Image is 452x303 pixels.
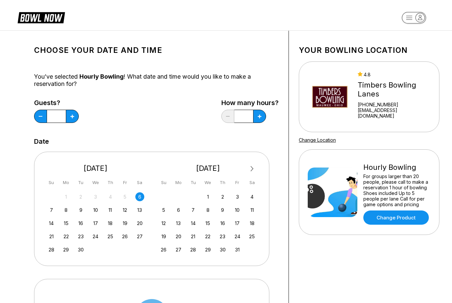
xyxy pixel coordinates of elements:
[233,192,242,201] div: Choose Friday, October 3rd, 2025
[135,219,144,228] div: Choose Saturday, September 20th, 2025
[189,206,198,214] div: Choose Tuesday, October 7th, 2025
[174,232,183,241] div: Choose Monday, October 20th, 2025
[157,164,259,173] div: [DATE]
[189,232,198,241] div: Choose Tuesday, October 21st, 2025
[218,245,227,254] div: Choose Thursday, October 30th, 2025
[159,232,168,241] div: Choose Sunday, October 19th, 2025
[299,137,336,143] a: Change Location
[358,81,430,98] div: Timbers Bowling Lanes
[248,178,256,187] div: Sa
[91,192,100,201] div: Not available Wednesday, September 3rd, 2025
[120,206,129,214] div: Choose Friday, September 12th, 2025
[76,206,85,214] div: Choose Tuesday, September 9th, 2025
[76,232,85,241] div: Choose Tuesday, September 23rd, 2025
[189,219,198,228] div: Choose Tuesday, October 14th, 2025
[203,206,212,214] div: Choose Wednesday, October 8th, 2025
[174,178,183,187] div: Mo
[203,178,212,187] div: We
[47,245,56,254] div: Choose Sunday, September 28th, 2025
[203,245,212,254] div: Choose Wednesday, October 29th, 2025
[248,206,256,214] div: Choose Saturday, October 11th, 2025
[308,72,352,122] img: Timbers Bowling Lanes
[62,245,70,254] div: Choose Monday, September 29th, 2025
[120,192,129,201] div: Not available Friday, September 5th, 2025
[47,178,56,187] div: Su
[189,178,198,187] div: Tu
[34,73,279,88] div: You’ve selected ! What date and time would you like to make a reservation for?
[159,206,168,214] div: Choose Sunday, October 5th, 2025
[106,206,115,214] div: Choose Thursday, September 11th, 2025
[120,232,129,241] div: Choose Friday, September 26th, 2025
[159,219,168,228] div: Choose Sunday, October 12th, 2025
[189,245,198,254] div: Choose Tuesday, October 28th, 2025
[79,73,124,80] span: Hourly Bowling
[218,219,227,228] div: Choose Thursday, October 16th, 2025
[248,219,256,228] div: Choose Saturday, October 18th, 2025
[159,178,168,187] div: Su
[233,206,242,214] div: Choose Friday, October 10th, 2025
[46,192,145,254] div: month 2025-09
[34,99,79,106] label: Guests?
[76,245,85,254] div: Choose Tuesday, September 30th, 2025
[47,219,56,228] div: Choose Sunday, September 14th, 2025
[248,192,256,201] div: Choose Saturday, October 4th, 2025
[62,219,70,228] div: Choose Monday, September 15th, 2025
[76,178,85,187] div: Tu
[34,46,279,55] h1: Choose your Date and time
[106,219,115,228] div: Choose Thursday, September 18th, 2025
[76,219,85,228] div: Choose Tuesday, September 16th, 2025
[91,219,100,228] div: Choose Wednesday, September 17th, 2025
[218,206,227,214] div: Choose Thursday, October 9th, 2025
[120,178,129,187] div: Fr
[106,232,115,241] div: Choose Thursday, September 25th, 2025
[174,245,183,254] div: Choose Monday, October 27th, 2025
[174,219,183,228] div: Choose Monday, October 13th, 2025
[106,178,115,187] div: Th
[233,245,242,254] div: Choose Friday, October 31st, 2025
[363,163,430,172] div: Hourly Bowling
[233,219,242,228] div: Choose Friday, October 17th, 2025
[76,192,85,201] div: Not available Tuesday, September 2nd, 2025
[203,219,212,228] div: Choose Wednesday, October 15th, 2025
[106,192,115,201] div: Not available Thursday, September 4th, 2025
[299,46,439,55] h1: Your bowling location
[233,178,242,187] div: Fr
[158,192,258,254] div: month 2025-10
[91,232,100,241] div: Choose Wednesday, September 24th, 2025
[91,206,100,214] div: Choose Wednesday, September 10th, 2025
[358,102,430,107] div: [PHONE_NUMBER]
[233,232,242,241] div: Choose Friday, October 24th, 2025
[218,178,227,187] div: Th
[47,206,56,214] div: Choose Sunday, September 7th, 2025
[135,178,144,187] div: Sa
[174,206,183,214] div: Choose Monday, October 6th, 2025
[47,232,56,241] div: Choose Sunday, September 21st, 2025
[135,206,144,214] div: Choose Saturday, September 13th, 2025
[363,173,430,207] div: For groups larger than 20 people, please call to make a reservation 1 hour of bowling Shoes inclu...
[203,232,212,241] div: Choose Wednesday, October 22nd, 2025
[91,178,100,187] div: We
[159,245,168,254] div: Choose Sunday, October 26th, 2025
[120,219,129,228] div: Choose Friday, September 19th, 2025
[62,192,70,201] div: Not available Monday, September 1st, 2025
[363,210,429,225] a: Change Product
[44,164,147,173] div: [DATE]
[203,192,212,201] div: Choose Wednesday, October 1st, 2025
[62,232,70,241] div: Choose Monday, September 22nd, 2025
[34,138,49,145] label: Date
[358,107,430,119] a: [EMAIL_ADDRESS][DOMAIN_NAME]
[218,232,227,241] div: Choose Thursday, October 23rd, 2025
[308,168,357,217] img: Hourly Bowling
[248,232,256,241] div: Choose Saturday, October 25th, 2025
[247,164,257,174] button: Next Month
[358,72,430,77] div: 4.8
[221,99,279,106] label: How many hours?
[218,192,227,201] div: Choose Thursday, October 2nd, 2025
[62,206,70,214] div: Choose Monday, September 8th, 2025
[135,192,144,201] div: Choose Saturday, September 6th, 2025
[62,178,70,187] div: Mo
[135,232,144,241] div: Choose Saturday, September 27th, 2025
